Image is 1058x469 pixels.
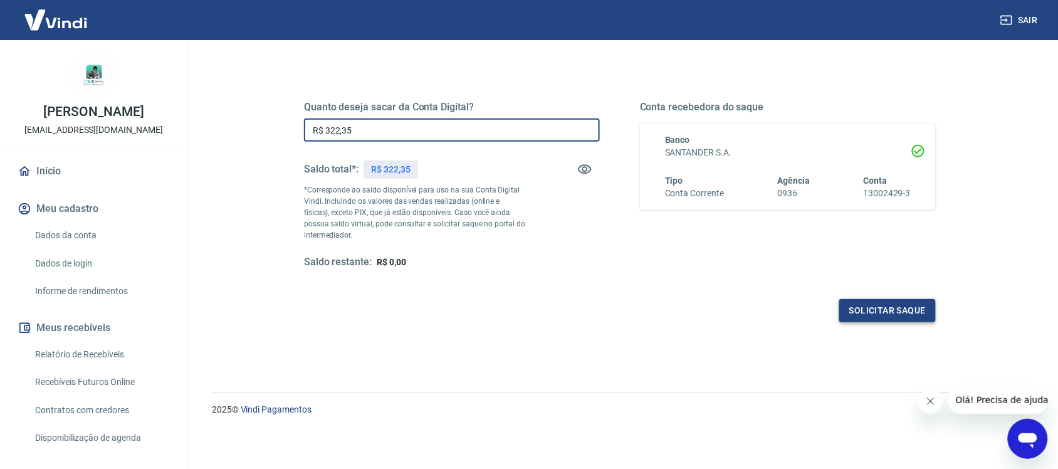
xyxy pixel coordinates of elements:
[304,101,600,113] h5: Quanto deseja sacar da Conta Digital?
[371,163,411,176] p: R$ 322,35
[778,176,810,186] span: Agência
[15,195,172,223] button: Meu cadastro
[212,403,1028,416] p: 2025 ©
[241,404,312,414] a: Vindi Pagamentos
[918,389,943,414] iframe: Fechar mensagem
[43,105,144,119] p: [PERSON_NAME]
[304,256,372,269] h5: Saldo restante:
[998,9,1043,32] button: Sair
[839,299,936,322] button: Solicitar saque
[30,223,172,248] a: Dados da conta
[863,176,887,186] span: Conta
[24,124,163,137] p: [EMAIL_ADDRESS][DOMAIN_NAME]
[948,386,1048,414] iframe: Mensagem da empresa
[30,342,172,367] a: Relatório de Recebíveis
[377,257,406,267] span: R$ 0,00
[8,9,105,19] span: Olá! Precisa de ajuda?
[665,187,724,200] h6: Conta Corrente
[15,1,97,39] img: Vindi
[15,314,172,342] button: Meus recebíveis
[863,187,911,200] h6: 13002429-3
[665,176,683,186] span: Tipo
[30,251,172,277] a: Dados de login
[665,135,690,145] span: Banco
[778,187,810,200] h6: 0936
[30,369,172,395] a: Recebíveis Futuros Online
[69,50,119,100] img: 05ab7263-a09e-433c-939c-41b569d985b7.jpeg
[15,157,172,185] a: Início
[30,278,172,304] a: Informe de rendimentos
[1008,419,1048,459] iframe: Botão para abrir a janela de mensagens
[640,101,936,113] h5: Conta recebedora do saque
[304,163,359,176] h5: Saldo total*:
[304,184,526,241] p: *Corresponde ao saldo disponível para uso na sua Conta Digital Vindi. Incluindo os valores das ve...
[665,146,911,159] h6: SANTANDER S.A.
[30,398,172,423] a: Contratos com credores
[30,425,172,451] a: Disponibilização de agenda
